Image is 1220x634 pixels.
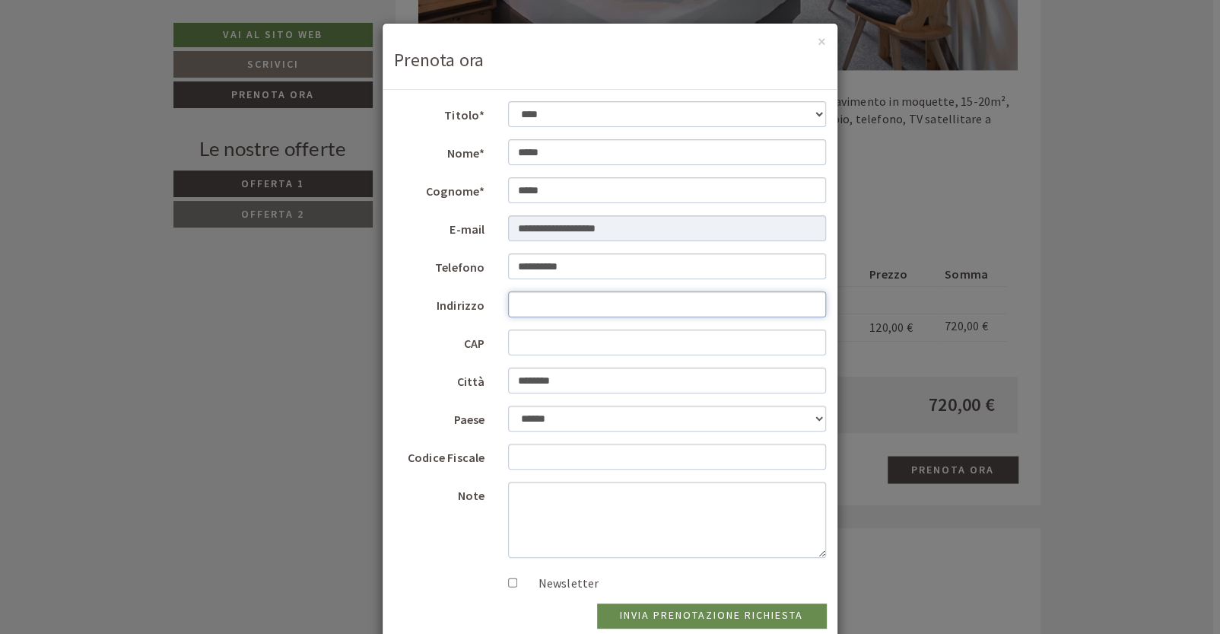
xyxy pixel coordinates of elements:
[523,575,599,592] label: Newsletter
[383,139,497,162] label: Nome*
[383,444,497,467] label: Codice Fiscale
[523,401,599,428] button: Invia
[383,368,497,390] label: Città
[383,406,497,429] label: Paese
[383,215,497,238] label: E-mail
[383,292,497,314] label: Indirizzo
[383,482,497,505] label: Note
[383,101,497,124] label: Titolo*
[268,12,331,38] div: giovedì
[383,330,497,352] label: CAP
[24,45,230,57] div: [GEOGRAPHIC_DATA]
[597,604,826,628] button: invia prenotazione richiesta
[394,50,826,70] h3: Prenota ora
[383,253,497,276] label: Telefono
[12,42,237,88] div: Buon giorno, come possiamo aiutarla?
[383,177,497,200] label: Cognome*
[818,33,826,49] button: ×
[24,75,230,85] small: 12:21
